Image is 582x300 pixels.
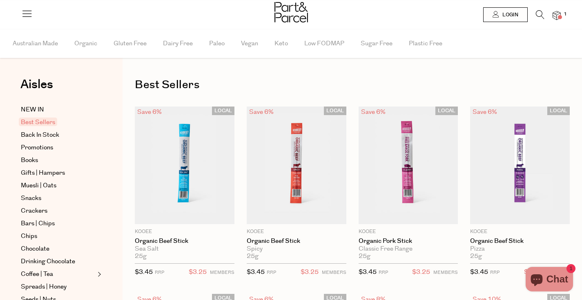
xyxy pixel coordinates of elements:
span: Vegan [241,29,258,58]
span: $3.25 [189,267,207,278]
small: RRP [155,269,164,276]
a: Drinking Chocolate [21,257,95,267]
a: NEW IN [21,105,95,115]
span: Gifts | Hampers [21,168,65,178]
span: 25g [359,253,370,260]
div: Classic Free Range [359,245,458,253]
span: 25g [135,253,147,260]
a: Promotions [21,143,95,153]
span: LOCAL [324,107,346,115]
span: Crackers [21,206,47,216]
a: Coffee | Tea [21,269,95,279]
span: Chips [21,231,37,241]
a: Aisles [20,78,53,99]
span: $3.45 [247,268,265,276]
span: LOCAL [212,107,234,115]
small: MEMBERS [322,269,346,276]
a: Muesli | Oats [21,181,95,191]
span: $3.25 [412,267,430,278]
span: LOCAL [435,107,458,115]
span: Snacks [21,193,41,203]
a: Back In Stock [21,130,95,140]
button: Expand/Collapse Coffee | Tea [96,269,101,279]
div: Pizza [470,245,570,253]
span: Bars | Chips [21,219,55,229]
a: Books [21,156,95,165]
p: KOOEE [359,228,458,236]
span: 1 [562,11,569,18]
a: Spreads | Honey [21,282,95,292]
a: Best Sellers [21,118,95,127]
span: NEW IN [21,105,44,115]
small: MEMBERS [433,269,458,276]
div: Save 6% [470,107,499,118]
img: Organic Beef Stick [135,107,234,224]
span: Spreads | Honey [21,282,67,292]
span: $3.25 [301,267,319,278]
span: Dairy Free [163,29,193,58]
div: Save 6% [247,107,276,118]
span: 25g [470,253,482,260]
small: RRP [267,269,276,276]
span: Organic [74,29,97,58]
p: KOOEE [135,228,234,236]
span: 25g [247,253,259,260]
a: Chocolate [21,244,95,254]
a: Crackers [21,206,95,216]
span: Aisles [20,76,53,93]
a: Organic Beef Stick [247,238,346,245]
span: Plastic Free [409,29,442,58]
a: Snacks [21,193,95,203]
small: RRP [490,269,499,276]
span: Sugar Free [361,29,392,58]
span: Coffee | Tea [21,269,53,279]
a: 1 [553,11,561,20]
span: Books [21,156,38,165]
p: KOOEE [470,228,570,236]
span: Back In Stock [21,130,59,140]
span: Low FODMAP [304,29,344,58]
div: Save 6% [135,107,164,118]
img: Part&Parcel [274,2,308,22]
span: Chocolate [21,244,49,254]
inbox-online-store-chat: Shopify online store chat [523,267,575,293]
span: $3.45 [359,268,377,276]
span: Paleo [209,29,225,58]
small: MEMBERS [210,269,234,276]
span: Login [500,11,518,18]
a: Chips [21,231,95,241]
a: Organic Pork Stick [359,238,458,245]
div: Save 6% [359,107,388,118]
p: KOOEE [247,228,346,236]
img: Organic Beef Stick [470,107,570,224]
span: LOCAL [547,107,570,115]
small: RRP [379,269,388,276]
a: Bars | Chips [21,219,95,229]
a: Organic Beef Stick [135,238,234,245]
div: Sea Salt [135,245,234,253]
span: Keto [274,29,288,58]
span: Muesli | Oats [21,181,56,191]
a: Gifts | Hampers [21,168,95,178]
span: Australian Made [13,29,58,58]
span: $3.45 [135,268,153,276]
img: Organic Beef Stick [247,107,346,224]
span: $3.45 [470,268,488,276]
div: Spicy [247,245,346,253]
span: Promotions [21,143,53,153]
h1: Best Sellers [135,76,570,94]
a: Login [483,7,528,22]
a: Organic Beef Stick [470,238,570,245]
span: Gluten Free [114,29,147,58]
img: Organic Pork Stick [359,107,458,224]
span: Best Sellers [19,118,57,126]
span: Drinking Chocolate [21,257,75,267]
